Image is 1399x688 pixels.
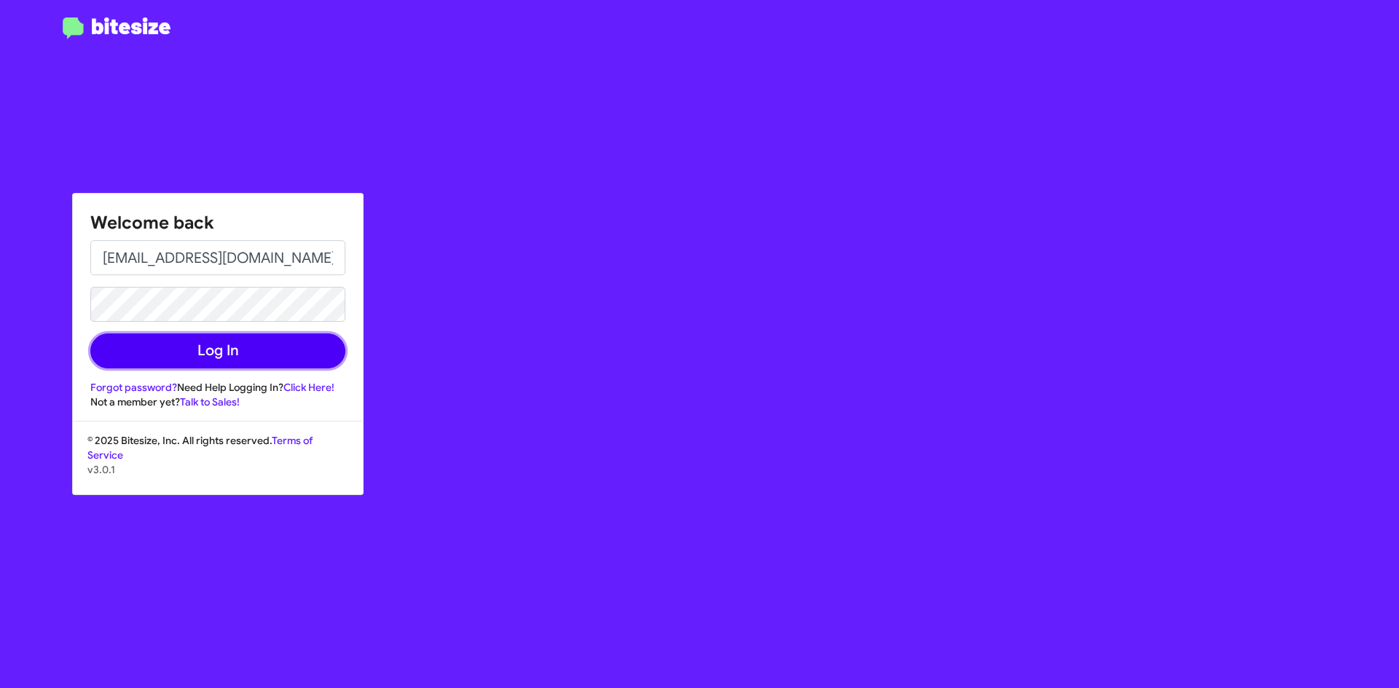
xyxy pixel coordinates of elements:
[90,333,345,368] button: Log In
[90,380,345,395] div: Need Help Logging In?
[180,395,240,408] a: Talk to Sales!
[90,240,345,275] input: Email address
[73,433,363,494] div: © 2025 Bitesize, Inc. All rights reserved.
[90,211,345,234] h1: Welcome back
[283,381,334,394] a: Click Here!
[90,395,345,409] div: Not a member yet?
[90,381,177,394] a: Forgot password?
[87,462,348,477] p: v3.0.1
